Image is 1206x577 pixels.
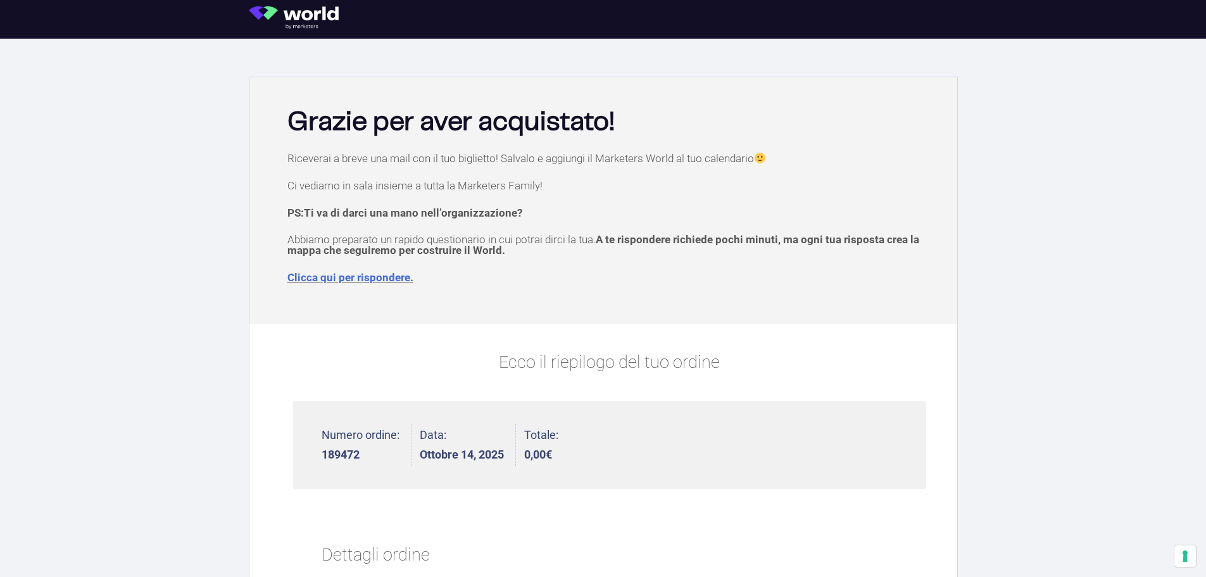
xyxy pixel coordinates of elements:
bdi: 0,00 [524,448,552,461]
p: Ci vediamo in sala insieme a tutta la Marketers Family! [287,181,932,191]
img: 🙂 [755,153,765,163]
button: Le tue preferenze relative al consenso per le tecnologie di tracciamento [1174,545,1196,567]
p: Ecco il riepilogo del tuo ordine [293,350,926,376]
li: Numero ordine: [322,424,411,466]
b: Grazie per aver acquistato! [287,110,615,135]
span: Ti va di darci una mano nell’organizzazione? [304,206,522,219]
li: Totale: [524,424,558,466]
a: Clicca qui per rispondere. [287,271,413,284]
span: € [546,448,552,461]
p: Riceverai a breve una mail con il tuo biglietto! Salvalo e aggiungi il Marketers World al tuo cal... [287,153,932,164]
strong: Ottobre 14, 2025 [420,449,504,460]
p: Abbiamo preparato un rapido questionario in cui potrai dirci la tua. [287,234,932,256]
strong: PS: [287,206,522,219]
li: Data: [420,424,516,466]
strong: 189472 [322,449,399,460]
iframe: Customerly Messenger Launcher [10,528,48,566]
span: A te rispondere richiede pochi minuti, ma ogni tua risposta crea la mappa che seguiremo per costr... [287,233,919,257]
